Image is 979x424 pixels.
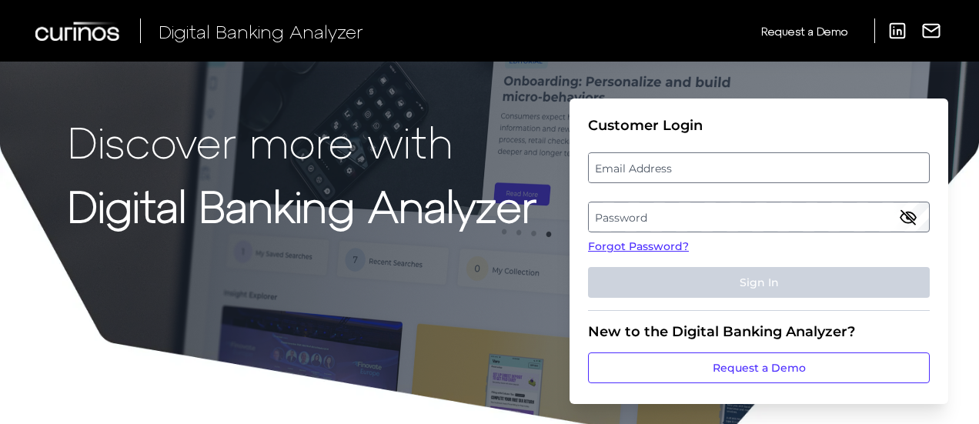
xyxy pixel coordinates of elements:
[35,22,122,41] img: Curinos
[68,179,536,231] strong: Digital Banking Analyzer
[68,117,536,165] p: Discover more with
[588,323,930,340] div: New to the Digital Banking Analyzer?
[588,267,930,298] button: Sign In
[159,20,363,42] span: Digital Banking Analyzer
[761,18,847,44] a: Request a Demo
[589,154,928,182] label: Email Address
[589,203,928,231] label: Password
[588,239,930,255] a: Forgot Password?
[761,25,847,38] span: Request a Demo
[588,352,930,383] a: Request a Demo
[588,117,930,134] div: Customer Login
